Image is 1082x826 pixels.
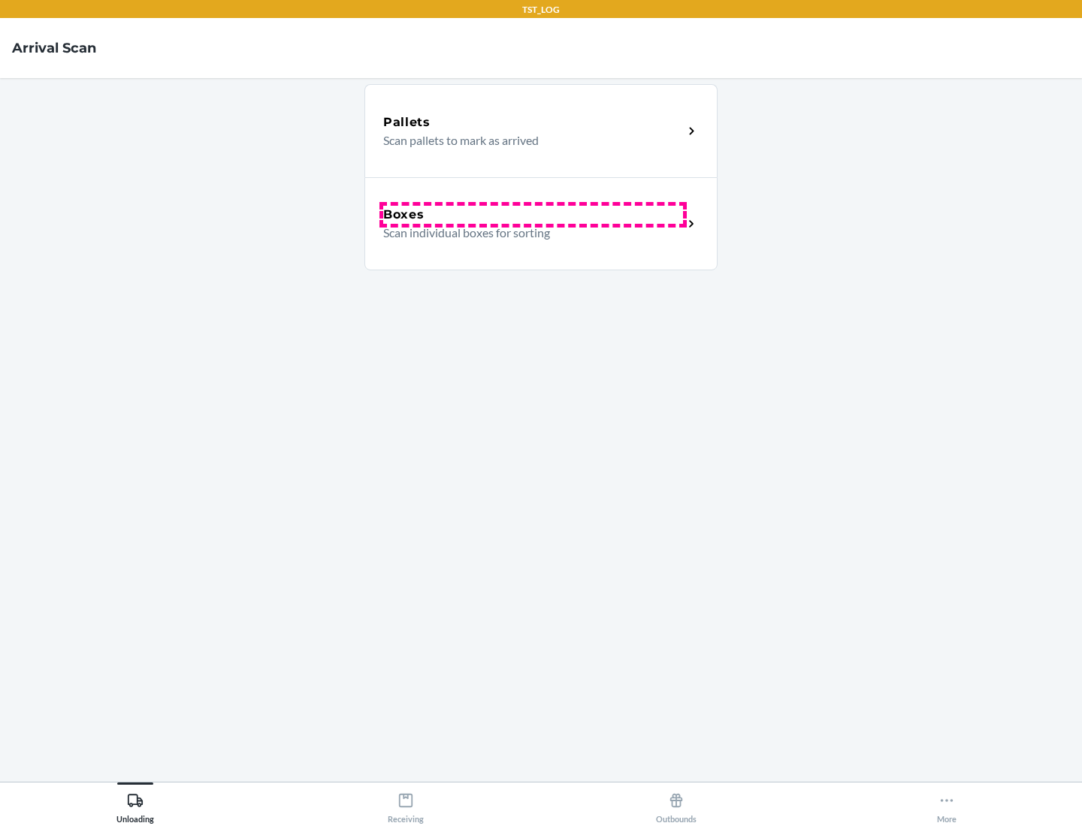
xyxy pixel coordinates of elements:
[383,224,671,242] p: Scan individual boxes for sorting
[116,786,154,824] div: Unloading
[364,177,718,270] a: BoxesScan individual boxes for sorting
[364,84,718,177] a: PalletsScan pallets to mark as arrived
[388,786,424,824] div: Receiving
[383,206,425,224] h5: Boxes
[270,782,541,824] button: Receiving
[383,131,671,149] p: Scan pallets to mark as arrived
[656,786,697,824] div: Outbounds
[12,38,96,58] h4: Arrival Scan
[541,782,811,824] button: Outbounds
[811,782,1082,824] button: More
[522,3,560,17] p: TST_LOG
[383,113,431,131] h5: Pallets
[937,786,957,824] div: More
